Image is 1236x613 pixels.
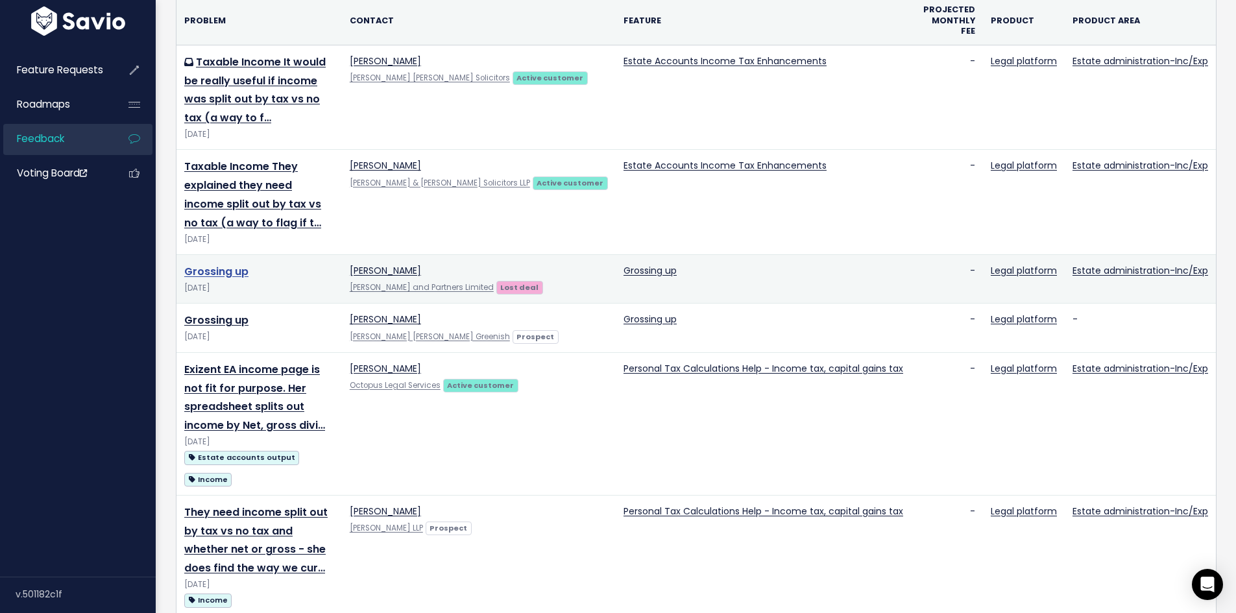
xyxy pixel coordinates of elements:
[184,471,232,487] a: Income
[350,362,421,375] a: [PERSON_NAME]
[17,63,103,77] span: Feature Requests
[350,523,423,533] a: [PERSON_NAME] LLP
[991,313,1057,326] a: Legal platform
[350,159,421,172] a: [PERSON_NAME]
[991,362,1057,375] a: Legal platform
[624,264,677,277] a: Grossing up
[184,592,232,608] a: Income
[3,158,108,188] a: Voting Board
[184,128,334,141] div: [DATE]
[991,54,1057,67] a: Legal platform
[350,282,494,293] a: [PERSON_NAME] and Partners Limited
[184,473,232,487] span: Income
[184,313,248,328] a: Grossing up
[28,6,128,36] img: logo-white.9d6f32f41409.svg
[350,505,421,518] a: [PERSON_NAME]
[184,233,334,246] div: [DATE]
[513,330,559,343] a: Prospect
[1065,304,1216,352] td: -
[184,505,328,575] a: They need income split out by tax vs no tax and whether net or gross - she does find the way we cur…
[513,71,588,84] a: Active customer
[350,313,421,326] a: [PERSON_NAME]
[426,521,472,534] a: Prospect
[447,380,514,391] strong: Active customer
[911,304,983,352] td: -
[184,330,334,344] div: [DATE]
[500,282,539,293] strong: Lost deal
[184,578,334,592] div: [DATE]
[184,449,299,465] a: Estate accounts output
[17,132,64,145] span: Feedback
[17,166,87,180] span: Voting Board
[624,54,827,67] a: Estate Accounts Income Tax Enhancements
[3,55,108,85] a: Feature Requests
[350,73,510,83] a: [PERSON_NAME] [PERSON_NAME] Solicitors
[350,264,421,277] a: [PERSON_NAME]
[496,280,543,293] a: Lost deal
[911,45,983,150] td: -
[17,97,70,111] span: Roadmaps
[184,54,326,125] a: Taxable Income It would be really useful if income was split out by tax vs no tax (a way to f…
[184,594,232,607] span: Income
[350,178,530,188] a: [PERSON_NAME] & [PERSON_NAME] Solicitors LLP
[3,90,108,119] a: Roadmaps
[350,331,510,342] a: [PERSON_NAME] [PERSON_NAME] Greenish
[516,73,583,83] strong: Active customer
[991,264,1057,277] a: Legal platform
[991,505,1057,518] a: Legal platform
[184,264,248,279] a: Grossing up
[184,282,334,295] div: [DATE]
[350,380,441,391] a: Octopus Legal Services
[1072,54,1208,67] a: Estate administration-Inc/Exp
[3,124,108,154] a: Feedback
[624,362,903,375] a: Personal Tax Calculations Help - Income tax, capital gains tax
[624,159,827,172] a: Estate Accounts Income Tax Enhancements
[911,150,983,255] td: -
[184,435,334,449] div: [DATE]
[1072,264,1208,277] a: Estate administration-Inc/Exp
[624,505,903,518] a: Personal Tax Calculations Help - Income tax, capital gains tax
[911,352,983,495] td: -
[184,159,321,230] a: Taxable Income They explained they need income split out by tax vs no tax (a way to flag if t…
[624,313,677,326] a: Grossing up
[1072,362,1208,375] a: Estate administration-Inc/Exp
[516,331,554,342] strong: Prospect
[991,159,1057,172] a: Legal platform
[16,577,156,611] div: v.501182c1f
[1192,569,1223,600] div: Open Intercom Messenger
[1072,505,1208,518] a: Estate administration-Inc/Exp
[911,255,983,304] td: -
[1072,159,1208,172] a: Estate administration-Inc/Exp
[184,362,325,433] a: Exizent EA income page is not fit for purpose. Her spreadsheet splits out income by Net, gross divi…
[430,523,467,533] strong: Prospect
[443,378,518,391] a: Active customer
[184,451,299,464] span: Estate accounts output
[350,54,421,67] a: [PERSON_NAME]
[533,176,608,189] a: Active customer
[537,178,603,188] strong: Active customer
